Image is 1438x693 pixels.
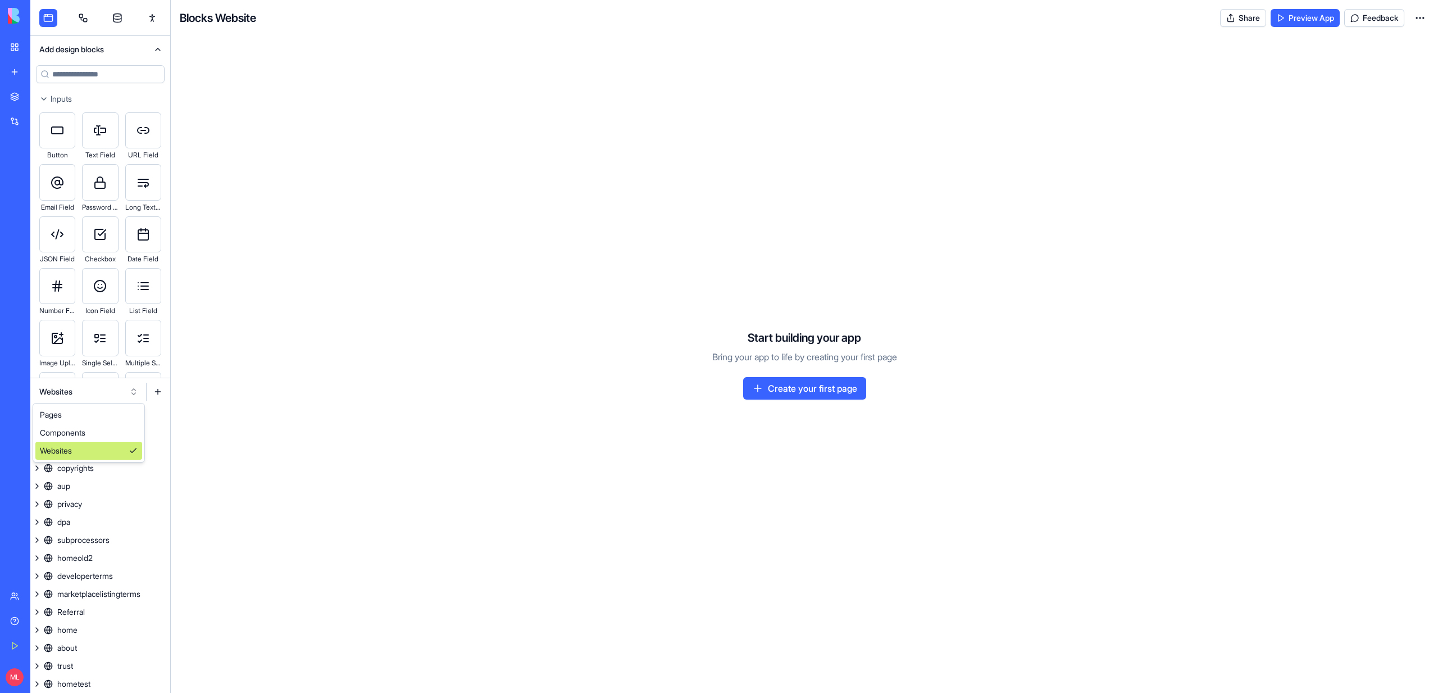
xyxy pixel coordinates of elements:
div: developerterms [57,570,113,582]
a: homeold [30,405,170,423]
div: copyrights [57,463,94,474]
div: Text Field [82,148,118,162]
div: Referral [57,606,85,618]
a: hometest [30,675,170,693]
div: Single Select Field [82,356,118,370]
div: Number Field [39,304,75,318]
a: About [30,441,170,459]
a: homeold2 [30,549,170,567]
div: Email Field [39,201,75,214]
a: Preview App [1271,9,1340,27]
a: dpa [30,513,170,531]
div: Icon Field [82,304,118,318]
div: homeold2 [57,552,93,564]
div: trust [57,660,73,672]
h4: Blocks Website [180,10,256,26]
div: URL Field [125,148,161,162]
a: Referral [30,603,170,621]
p: Bring your app to life by creating your first page [712,350,897,364]
div: JSON Field [39,252,75,266]
div: Multiple Select Field [125,356,161,370]
div: Components [35,424,142,442]
div: Suggestions [33,404,144,462]
div: Pages [35,406,142,424]
div: hometest [57,678,90,690]
a: home [30,621,170,639]
a: aup [30,477,170,495]
button: Feedback [1344,9,1404,27]
div: Long Text Field [125,201,161,214]
div: Date Field [125,252,161,266]
h4: Start building your app [748,330,861,346]
button: Share [1220,9,1266,27]
div: Websites [35,442,142,460]
a: copyrights [30,459,170,477]
div: home [57,624,78,636]
div: subprocessors [57,535,110,546]
a: terms [30,423,170,441]
div: privacy [57,499,82,510]
div: List Field [125,304,161,318]
a: trust [30,657,170,675]
div: marketplacelistingterms [57,588,140,600]
button: Websites [34,383,144,401]
button: Inputs [30,90,170,108]
span: ML [6,668,24,686]
div: dpa [57,517,70,528]
a: about [30,639,170,657]
div: Image Upload Field [39,356,75,370]
a: Create your first page [743,377,866,400]
a: subprocessors [30,531,170,549]
div: Button [39,148,75,162]
div: about [57,642,77,654]
img: logo [8,8,78,24]
div: aup [57,481,70,492]
a: marketplacelistingterms [30,585,170,603]
a: privacy [30,495,170,513]
a: developerterms [30,567,170,585]
div: Checkbox [82,252,118,266]
button: Add design blocks [30,36,170,63]
div: Password Field [82,201,118,214]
